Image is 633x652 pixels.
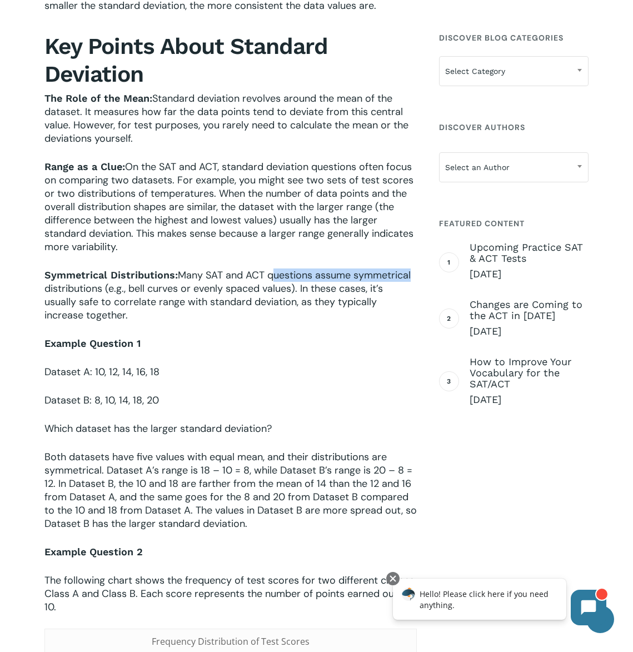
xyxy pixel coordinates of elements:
[44,365,160,379] span: Dataset A: 10, 12, 14, 16, 18
[381,570,617,636] iframe: Chatbot
[44,92,152,104] strong: The Role of the Mean:
[44,161,125,172] strong: Range as a Clue:
[439,117,589,137] h4: Discover Authors
[44,268,411,322] span: Many SAT and ACT questions assume symmetrical distributions (e.g., bell curves or evenly spaced v...
[440,59,588,83] span: Select Category
[439,28,589,48] h4: Discover Blog Categories
[470,325,589,338] span: [DATE]
[44,546,143,558] b: Example Question 2
[44,92,408,145] span: Standard deviation revolves around the mean of the dataset. It measures how far the data points t...
[152,635,310,648] span: Frequency Distribution of Test Scores
[44,160,413,253] span: On the SAT and ACT, standard deviation questions often focus on comparing two datasets. For examp...
[44,422,272,435] span: Which dataset has the larger standard deviation?
[44,394,159,407] span: Dataset B: 8, 10, 14, 18, 20
[470,242,589,281] a: Upcoming Practice SAT & ACT Tests [DATE]
[440,156,588,179] span: Select an Author
[44,33,328,87] b: Key Points About Standard Deviation
[44,574,416,614] span: The following chart shows the frequency of test scores for two different classes, Class A and Cla...
[44,269,178,281] strong: Symmetrical Distributions:
[470,356,589,390] span: How to Improve Your Vocabulary for the SAT/ACT
[439,152,589,182] span: Select an Author
[439,213,589,233] h4: Featured Content
[470,393,589,406] span: [DATE]
[470,267,589,281] span: [DATE]
[470,299,589,321] span: Changes are Coming to the ACT in [DATE]
[439,56,589,86] span: Select Category
[44,450,417,530] span: Both datasets have five values with equal mean, and their distributions are symmetrical. Dataset ...
[470,242,589,264] span: Upcoming Practice SAT & ACT Tests
[44,337,141,349] b: Example Question 1
[470,356,589,406] a: How to Improve Your Vocabulary for the SAT/ACT [DATE]
[470,299,589,338] a: Changes are Coming to the ACT in [DATE] [DATE]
